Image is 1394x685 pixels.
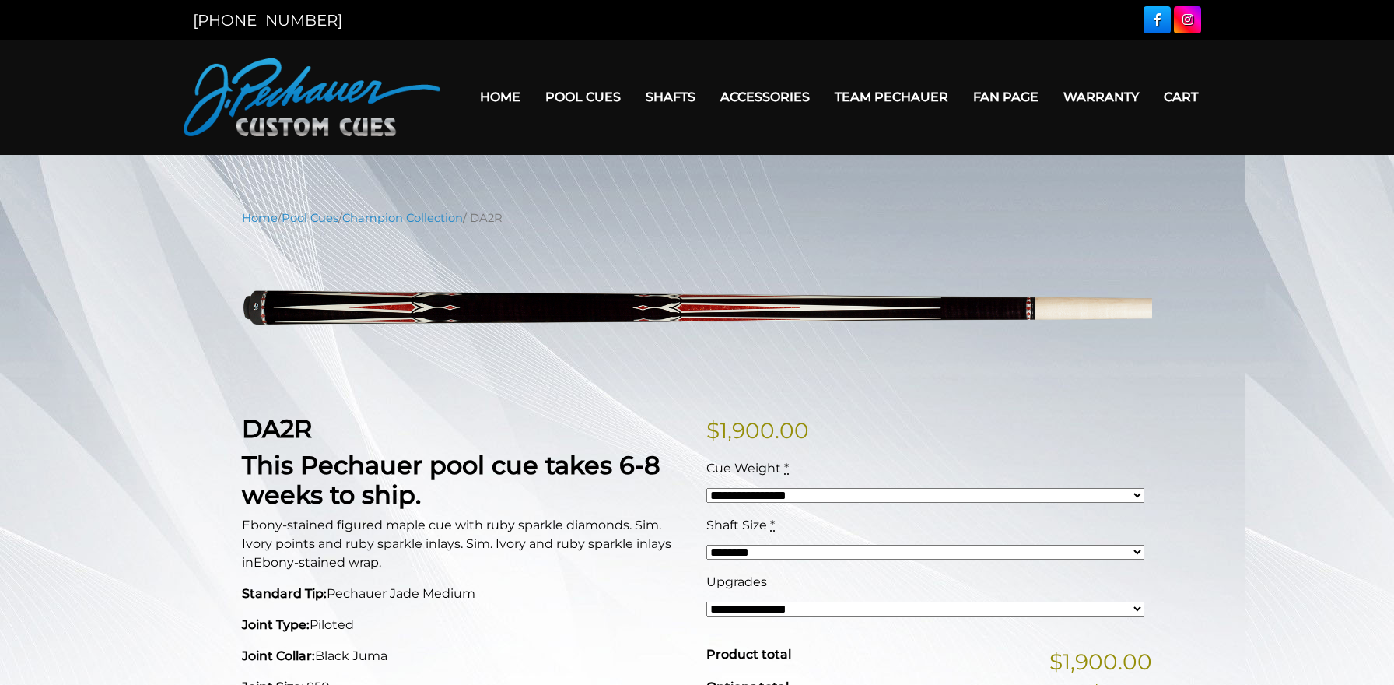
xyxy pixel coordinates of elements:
a: Pool Cues [533,77,633,117]
p: Pechauer Jade Medium [242,585,688,603]
span: $1,900.00 [1049,645,1152,678]
span: $ [706,417,720,444]
a: Team Pechauer [822,77,961,117]
abbr: required [784,461,789,476]
a: Accessories [708,77,822,117]
img: DA2R-UPDATED.png [242,238,1152,390]
a: Warranty [1051,77,1151,117]
span: Cue Weight [706,461,781,476]
span: Upgrades [706,574,767,589]
p: Piloted [242,616,688,634]
span: Product total [706,647,791,662]
strong: Joint Collar: [242,648,315,663]
a: [PHONE_NUMBER] [193,11,342,30]
abbr: required [770,518,775,532]
a: Pool Cues [282,211,338,225]
span: Ebony-stained figured maple cue with ruby sparkle diamonds. Sim. Ivory points and ruby sparkle in... [242,518,671,570]
strong: Standard Tip: [242,586,327,601]
span: Shaft Size [706,518,767,532]
nav: Breadcrumb [242,209,1152,227]
a: Fan Page [961,77,1051,117]
bdi: 1,900.00 [706,417,809,444]
a: Home [242,211,278,225]
a: Shafts [633,77,708,117]
span: Ebony-stained wrap. [254,555,381,570]
strong: This Pechauer pool cue takes 6-8 weeks to ship. [242,450,660,510]
strong: DA2R [242,413,312,444]
a: Champion Collection [342,211,463,225]
img: Pechauer Custom Cues [184,58,440,136]
p: Black Juma [242,647,688,666]
strong: Joint Type: [242,617,310,632]
a: Home [468,77,533,117]
a: Cart [1151,77,1210,117]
